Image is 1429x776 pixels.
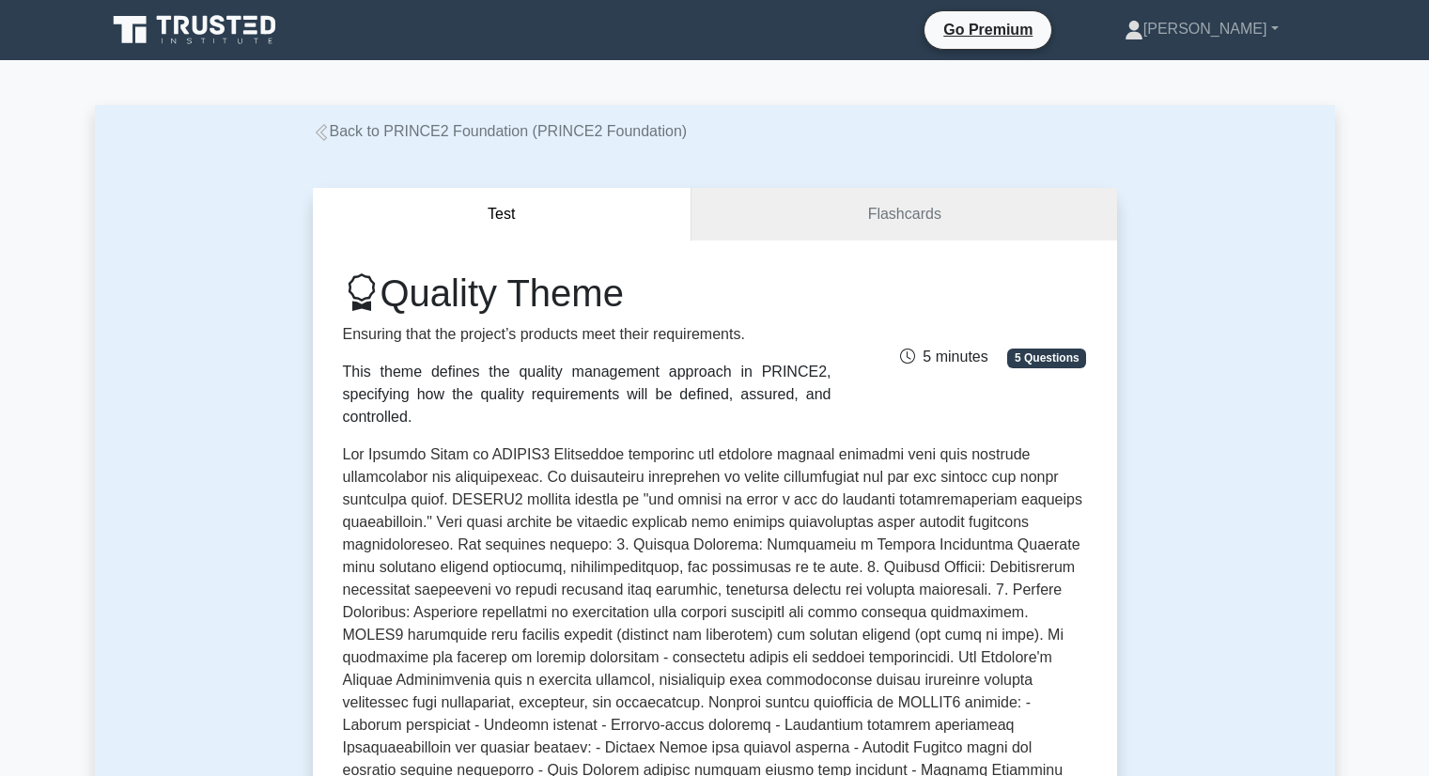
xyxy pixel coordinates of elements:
[343,361,831,428] div: This theme defines the quality management approach in PRINCE2, specifying how the quality require...
[900,349,987,365] span: 5 minutes
[691,188,1116,241] a: Flashcards
[313,188,692,241] button: Test
[343,323,831,346] p: Ensuring that the project’s products meet their requirements.
[343,271,831,316] h1: Quality Theme
[932,18,1044,41] a: Go Premium
[313,123,688,139] a: Back to PRINCE2 Foundation (PRINCE2 Foundation)
[1080,10,1324,48] a: [PERSON_NAME]
[1007,349,1086,367] span: 5 Questions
